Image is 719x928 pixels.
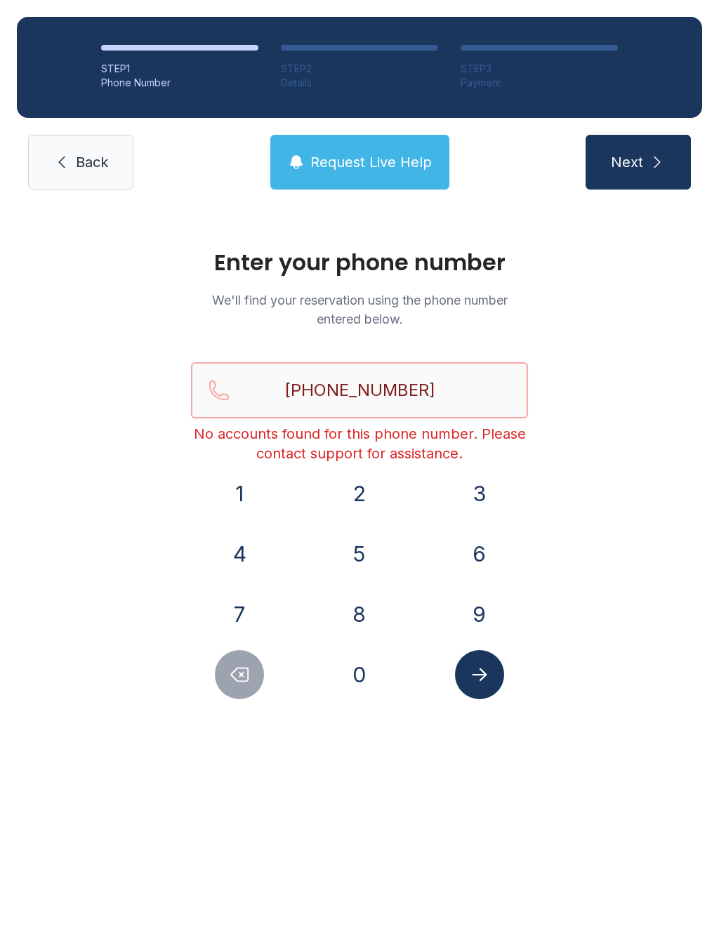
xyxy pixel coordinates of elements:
[76,152,108,172] span: Back
[611,152,643,172] span: Next
[455,590,504,639] button: 9
[191,291,528,329] p: We'll find your reservation using the phone number entered below.
[101,62,258,76] div: STEP 1
[281,76,438,90] div: Details
[101,76,258,90] div: Phone Number
[281,62,438,76] div: STEP 2
[335,529,384,578] button: 5
[455,650,504,699] button: Submit lookup form
[335,469,384,518] button: 2
[191,424,528,463] div: No accounts found for this phone number. Please contact support for assistance.
[335,590,384,639] button: 8
[191,251,528,274] h1: Enter your phone number
[215,590,264,639] button: 7
[215,469,264,518] button: 1
[461,76,618,90] div: Payment
[191,362,528,418] input: Reservation phone number
[455,469,504,518] button: 3
[335,650,384,699] button: 0
[455,529,504,578] button: 6
[215,650,264,699] button: Delete number
[310,152,432,172] span: Request Live Help
[215,529,264,578] button: 4
[461,62,618,76] div: STEP 3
